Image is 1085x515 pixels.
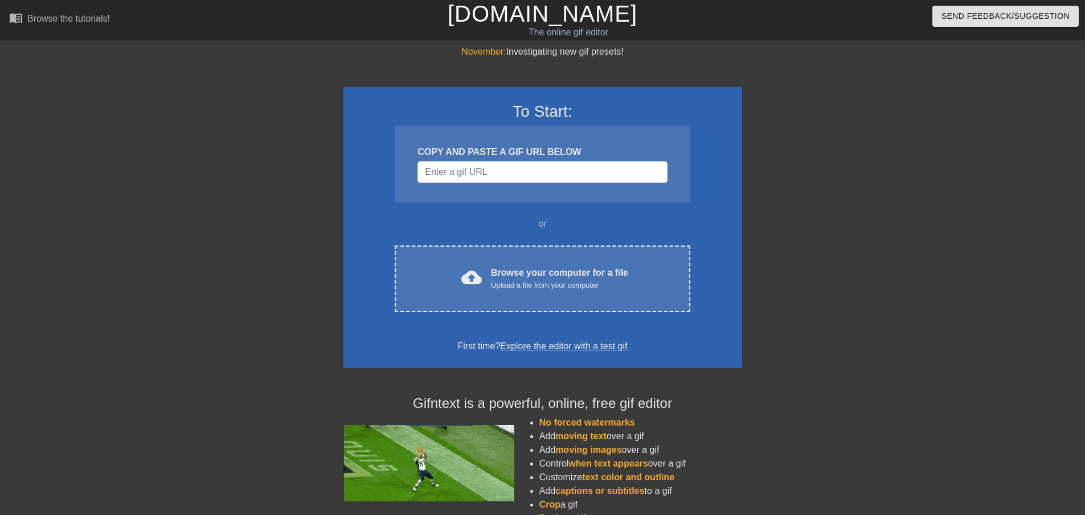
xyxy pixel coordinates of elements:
[539,484,742,498] li: Add to a gif
[9,11,23,24] span: menu_book
[373,217,713,231] div: or
[358,340,727,353] div: First time?
[491,280,628,291] div: Upload a file from your computer
[539,498,742,512] li: a gif
[568,459,648,468] span: when text appears
[358,102,727,121] h3: To Start:
[582,472,674,482] span: text color and outline
[555,486,644,496] span: captions or subtitles
[491,266,628,291] div: Browse your computer for a file
[555,431,607,441] span: moving text
[461,267,482,288] span: cloud_upload
[539,418,635,427] span: No forced watermarks
[448,1,637,26] a: [DOMAIN_NAME]
[932,6,1079,27] button: Send Feedback/Suggestion
[367,26,769,39] div: The online gif editor
[343,425,514,501] img: football_small.gif
[941,9,1070,23] span: Send Feedback/Suggestion
[500,341,627,351] a: Explore the editor with a test gif
[343,395,742,412] h4: Gifntext is a powerful, online, free gif editor
[555,445,621,455] span: moving images
[9,11,110,28] a: Browse the tutorials!
[343,45,742,59] div: Investigating new gif presets!
[461,47,506,56] span: November:
[539,430,742,443] li: Add over a gif
[539,500,560,509] span: Crop
[539,457,742,471] li: Control over a gif
[417,145,667,159] div: COPY AND PASTE A GIF URL BELOW
[27,14,110,23] div: Browse the tutorials!
[539,443,742,457] li: Add over a gif
[539,471,742,484] li: Customize
[417,161,667,183] input: Username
